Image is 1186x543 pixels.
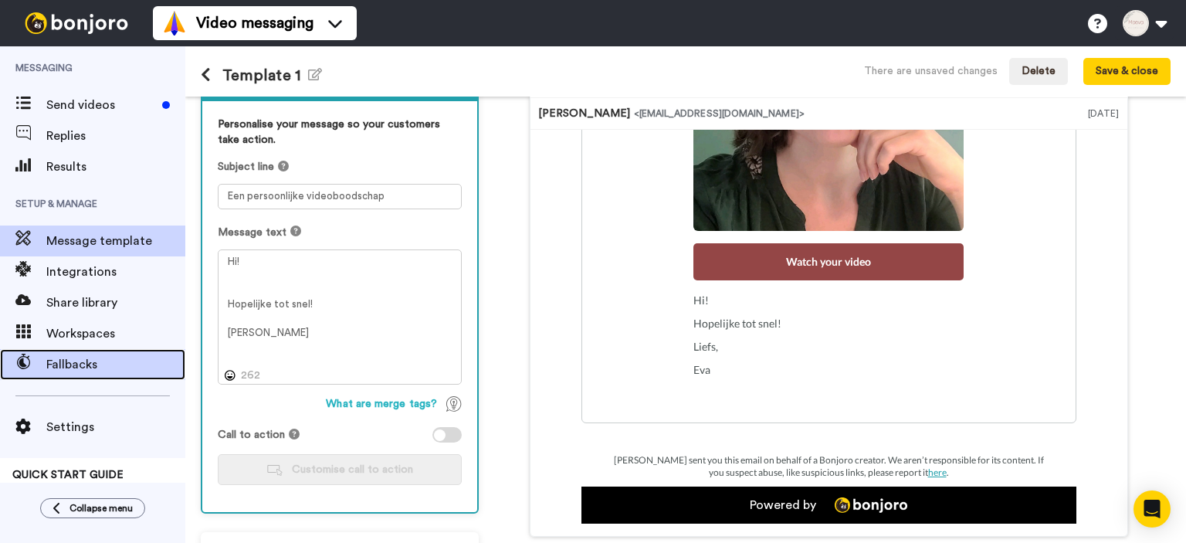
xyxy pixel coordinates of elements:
span: <[EMAIL_ADDRESS][DOMAIN_NAME]> [634,109,805,118]
img: bj-logo-white.png [816,497,907,513]
img: TagTips.svg [446,396,462,412]
span: Video messaging [196,12,313,34]
p: Liefs, [693,339,964,355]
div: Open Intercom Messenger [1133,490,1171,528]
div: There are unsaved changes [864,63,998,79]
img: customiseCTA.svg [267,465,283,476]
textarea: Een persoonlijke videoboodschap [218,184,462,209]
span: Settings [46,418,185,436]
button: Collapse menu [40,498,145,518]
label: Personalise your message so your customers take action. [218,117,462,148]
button: Save & close [1083,58,1171,86]
span: Call to action [218,427,285,443]
span: Message text [218,225,286,240]
button: Customise call to action [218,454,462,485]
span: What are merge tags? [326,396,437,412]
span: Customise call to action [292,464,413,475]
span: Message template [46,232,185,250]
span: Replies [46,127,185,145]
div: Watch your video [693,243,964,280]
div: Powered by [750,496,816,514]
p: Eva [693,362,964,378]
h1: Template 1 [201,66,322,84]
span: Fallbacks [46,355,185,374]
span: here [928,467,947,478]
div: [DATE] [1088,106,1120,121]
img: bj-logo-header-white.svg [19,12,134,34]
span: Integrations [46,263,185,281]
span: Subject line [218,159,274,175]
p: Hopelijke tot snel! [693,316,964,331]
textarea: Hi! Hopelijke tot snel! [PERSON_NAME] [218,249,462,385]
p: [PERSON_NAME] sent you this email on behalf of a Bonjoro creator. We aren’t responsible for its c... [581,454,1076,479]
span: Results [46,158,185,176]
span: Collapse menu [69,502,133,514]
span: Send videos [46,96,156,114]
p: Hi! [693,293,964,308]
div: [PERSON_NAME] [538,106,1088,121]
span: Share library [46,294,185,312]
span: QUICK START GUIDE [12,470,124,480]
img: vm-color.svg [162,11,187,36]
button: Delete [1009,58,1068,86]
span: Workspaces [46,324,185,343]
